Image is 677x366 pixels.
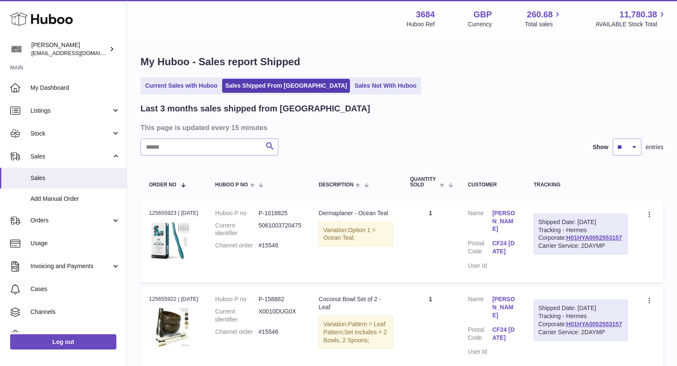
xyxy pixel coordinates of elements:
[142,79,220,93] a: Current Sales with Huboo
[402,201,460,283] td: 1
[149,295,198,303] div: 125655922 | [DATE]
[30,331,120,339] span: Settings
[30,195,120,203] span: Add Manual Order
[538,218,623,226] div: Shipped Date: [DATE]
[468,182,517,188] div: Customer
[149,306,191,348] img: $_57.JPG
[140,103,370,114] h2: Last 3 months sales shipped from [GEOGRAPHIC_DATA]
[566,321,622,327] a: H01HYA0052553157
[492,209,517,233] a: [PERSON_NAME]
[259,209,302,217] dd: P-1018825
[222,79,350,93] a: Sales Shipped From [GEOGRAPHIC_DATA]
[525,9,562,28] a: 260.68 Total sales
[30,152,111,161] span: Sales
[646,143,663,151] span: entries
[149,209,198,217] div: 125655923 | [DATE]
[468,20,492,28] div: Currency
[538,304,623,312] div: Shipped Date: [DATE]
[492,295,517,319] a: [PERSON_NAME]
[259,328,302,336] dd: #15546
[619,9,657,20] span: 11,780.38
[323,329,387,344] span: Set Includes = 2 Bowls, 2 Spoons;
[30,239,120,247] span: Usage
[468,209,493,236] dt: Name
[534,299,628,341] div: Tracking - Hermes Corporate:
[566,234,622,241] a: H01HYA0052553157
[10,334,116,349] a: Log out
[323,227,375,241] span: Option 1 = Ocean Teal;
[215,295,259,303] dt: Huboo P no
[352,79,419,93] a: Sales Not With Huboo
[215,308,259,324] dt: Current identifier
[149,219,191,262] img: 36841753438622.jpg
[10,43,23,55] img: theinternationalventure@gmail.com
[525,20,562,28] span: Total sales
[538,242,623,250] div: Carrier Service: 2DAYMP
[534,182,628,188] div: Tracking
[215,222,259,238] dt: Current identifier
[595,20,667,28] span: AVAILABLE Stock Total
[319,222,393,247] div: Variation:
[149,182,176,188] span: Order No
[323,321,385,335] span: Pattern = Leaf Pattern;
[30,130,111,138] span: Stock
[468,262,493,270] dt: User Id
[492,326,517,342] a: CF24 [DATE]
[538,328,623,336] div: Carrier Service: 2DAYMP
[319,316,393,349] div: Variation:
[30,107,111,115] span: Listings
[140,55,663,69] h1: My Huboo - Sales report Shipped
[30,285,120,293] span: Cases
[593,143,608,151] label: Show
[215,241,259,250] dt: Channel order
[468,239,493,258] dt: Postal Code
[468,326,493,344] dt: Postal Code
[473,9,492,20] strong: GBP
[31,50,124,56] span: [EMAIL_ADDRESS][DOMAIN_NAME]
[215,182,248,188] span: Huboo P no
[259,222,302,238] dd: 5061003720475
[259,308,302,324] dd: X0010DUG0X
[215,328,259,336] dt: Channel order
[215,209,259,217] dt: Huboo P no
[30,84,120,92] span: My Dashboard
[527,9,553,20] span: 260.68
[468,348,493,356] dt: User Id
[416,9,435,20] strong: 3684
[259,295,302,303] dd: P-158882
[30,308,120,316] span: Channels
[407,20,435,28] div: Huboo Ref
[319,209,393,217] div: Dermaplaner - Ocean Teal
[31,41,107,57] div: [PERSON_NAME]
[319,295,393,311] div: Coconut Bowl Set of 2 - Leaf
[30,174,120,182] span: Sales
[410,177,438,188] span: Quantity Sold
[140,123,661,132] h3: This page is updated every 15 minutes
[492,239,517,255] a: CF24 [DATE]
[534,213,628,255] div: Tracking - Hermes Corporate:
[30,262,111,270] span: Invoicing and Payments
[259,241,302,250] dd: #15546
[30,216,111,225] span: Orders
[595,9,667,28] a: 11,780.38 AVAILABLE Stock Total
[319,182,353,188] span: Description
[468,295,493,322] dt: Name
